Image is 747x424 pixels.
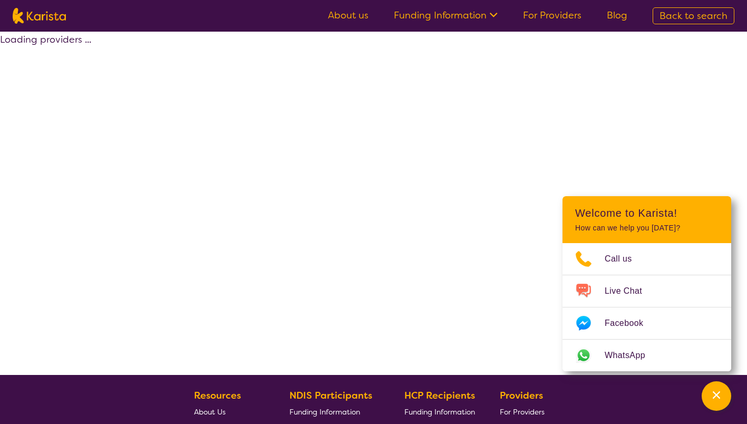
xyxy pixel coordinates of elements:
div: Channel Menu [562,196,731,371]
img: Karista logo [13,8,66,24]
span: Live Chat [605,283,655,299]
button: Channel Menu [702,381,731,411]
a: Back to search [653,7,734,24]
a: About us [328,9,368,22]
span: About Us [194,407,226,417]
span: Back to search [659,9,727,22]
a: Blog [607,9,627,22]
span: Call us [605,251,645,267]
a: Web link opens in a new tab. [562,340,731,371]
a: Funding Information [404,403,475,420]
span: For Providers [500,407,545,417]
span: Funding Information [289,407,360,417]
b: Resources [194,389,241,402]
b: Providers [500,389,543,402]
a: For Providers [523,9,581,22]
span: WhatsApp [605,348,658,363]
a: About Us [194,403,265,420]
b: NDIS Participants [289,389,372,402]
b: HCP Recipients [404,389,475,402]
h2: Welcome to Karista! [575,207,719,219]
a: Funding Information [394,9,498,22]
span: Facebook [605,315,656,331]
p: How can we help you [DATE]? [575,224,719,233]
a: For Providers [500,403,549,420]
a: Funding Information [289,403,380,420]
ul: Choose channel [562,243,731,371]
span: Funding Information [404,407,475,417]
